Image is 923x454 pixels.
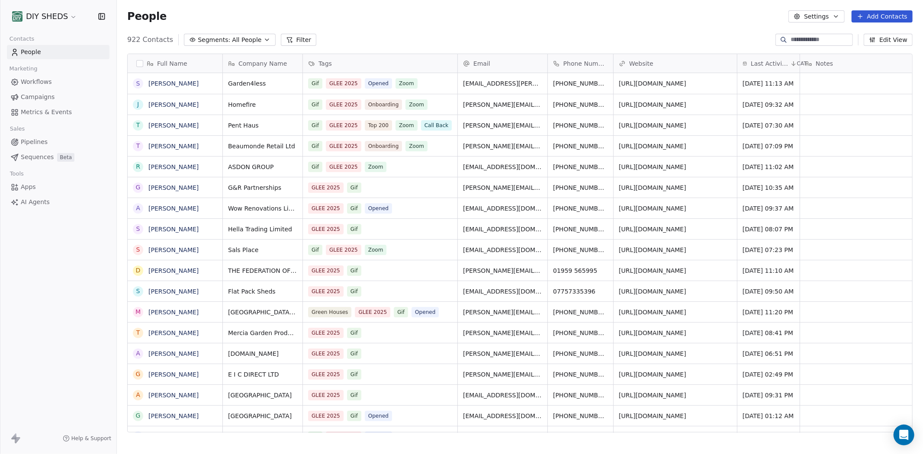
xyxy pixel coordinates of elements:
span: [PHONE_NUMBER] [553,100,608,109]
div: A [136,390,140,400]
div: T [136,121,140,130]
span: Help & Support [71,435,111,442]
a: [PERSON_NAME] [148,392,199,399]
span: Call Back [421,120,452,131]
div: T [136,141,140,150]
span: Gif [308,120,322,131]
div: S [136,224,140,233]
span: Homefire [228,100,297,109]
div: G [136,183,141,192]
span: 01959 565995 [553,266,608,275]
a: AI Agents [7,195,109,209]
a: [PERSON_NAME] [148,205,199,212]
span: Metrics & Events [21,108,72,117]
span: [PHONE_NUMBER] [553,225,608,233]
a: [PERSON_NAME] [148,371,199,378]
span: Zoom [405,99,428,110]
a: [URL][DOMAIN_NAME] [619,163,686,170]
div: A [136,204,140,213]
span: [DATE] 08:41 PM [743,329,794,337]
span: GLEE 2025 [355,307,390,317]
span: GLEE 2025 [308,411,344,421]
span: [DATE] 08:07 PM [743,225,794,233]
a: [PERSON_NAME] [148,143,199,150]
span: All People [232,35,261,45]
span: GLEE 2025 [308,328,344,338]
a: Pipelines [7,135,109,149]
span: Workflows [21,77,52,86]
span: Gif [347,369,361,380]
a: [PERSON_NAME] [148,122,199,129]
a: [PERSON_NAME] [148,80,199,87]
div: G [136,411,141,420]
span: Phone Number [563,59,608,68]
a: [URL][DOMAIN_NAME] [619,412,686,419]
a: [PERSON_NAME] [148,412,199,419]
span: [DATE] 09:31 PM [743,391,794,400]
div: Tags [303,54,457,73]
span: GLEE 2025 [308,286,344,297]
span: Zoom [405,141,428,151]
a: SequencesBeta [7,150,109,164]
span: GLEE 2025 [326,162,361,172]
span: Zoom [396,78,418,89]
a: People [7,45,109,59]
span: [DATE] 07:09 PM [743,142,794,150]
span: GLEE 2025 [308,182,344,193]
img: shedsdiy.jpg [12,11,23,22]
div: C [136,432,140,441]
a: [URL][DOMAIN_NAME] [619,329,686,336]
span: [GEOGRAPHIC_DATA] buildings [228,308,297,317]
span: [PHONE_NUMBER] [553,121,608,130]
span: Company Name [238,59,287,68]
a: [URL][DOMAIN_NAME] [619,226,686,233]
span: Opened [365,78,392,89]
span: Gif [347,328,361,338]
span: Gif [308,99,322,110]
a: Metrics & Events [7,105,109,119]
a: [URL][DOMAIN_NAME] [619,143,686,150]
span: Gif [394,307,408,317]
span: Top 200 [365,120,392,131]
div: Last Activity DateCAT [737,54,800,73]
a: [URL][DOMAIN_NAME] [619,184,686,191]
span: Tools [6,167,27,180]
span: Website [629,59,653,68]
span: [PERSON_NAME][EMAIL_ADDRESS][DOMAIN_NAME] [463,370,542,379]
span: GLEE 2025 [308,390,344,400]
span: [DATE] 09:32 AM [743,100,794,109]
span: Garden4less [228,79,297,88]
span: Email [473,59,490,68]
span: People [127,10,167,23]
span: GLEE 2025 [326,120,361,131]
span: Gif [347,348,361,359]
span: Opened [365,432,392,442]
span: [DATE] 01:12 AM [743,412,794,420]
a: [URL][DOMAIN_NAME] [619,122,686,129]
span: Full Name [157,59,187,68]
span: GLEE 2025 [326,245,361,255]
span: [DATE] 11:20 PM [743,308,794,317]
span: Marketing [6,62,41,75]
div: R [136,162,140,171]
span: [PHONE_NUMBER] [553,308,608,317]
span: [PHONE_NUMBER] [553,246,608,254]
span: AI Agents [21,198,50,207]
span: Opened [365,411,392,421]
a: [PERSON_NAME] [148,309,199,316]
span: Zoom [365,162,387,172]
span: [DATE] 11:10 AM [743,266,794,275]
a: [PERSON_NAME] [148,246,199,253]
a: [URL][DOMAIN_NAME] [619,205,686,212]
span: GLEE 2025 [308,203,344,214]
span: Tags [318,59,332,68]
span: Beaumonde Retail Ltd [228,142,297,150]
span: [PERSON_NAME][EMAIL_ADDRESS][PERSON_NAME][DOMAIN_NAME] [463,100,542,109]
button: DIY SHEDS [10,9,79,24]
a: Help & Support [63,435,111,442]
div: J [137,100,139,109]
span: [PHONE_NUMBER] [553,329,608,337]
span: G&R Partnerships [228,183,297,192]
span: [EMAIL_ADDRESS][DOMAIN_NAME] [463,204,542,213]
span: Gif [308,245,322,255]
